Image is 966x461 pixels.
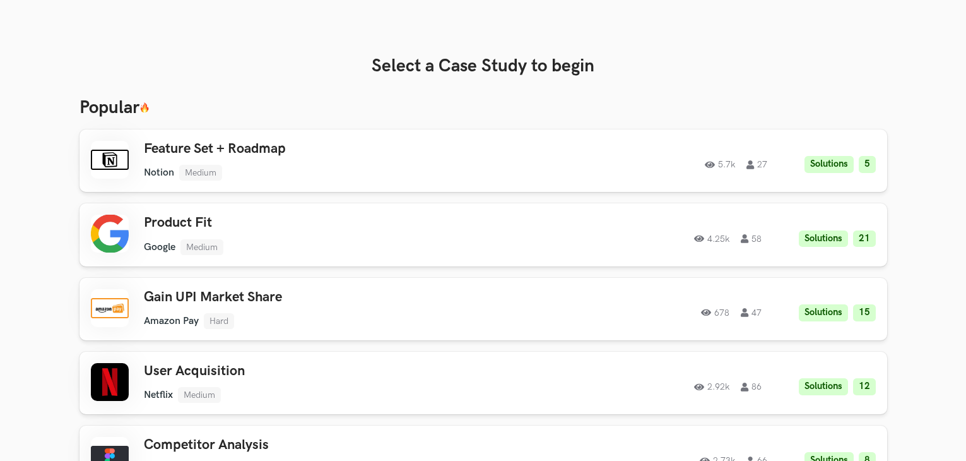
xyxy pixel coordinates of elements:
h3: Select a Case Study to begin [80,56,887,77]
li: Medium [179,165,222,181]
li: 15 [853,304,876,321]
li: Solutions [804,156,854,173]
h3: Competitor Analysis [144,437,502,453]
li: 12 [853,378,876,395]
a: User AcquisitionNetflixMedium2.92k86Solutions12 [80,352,887,414]
a: Feature Set + RoadmapNotionMedium5.7k27Solutions5 [80,129,887,192]
span: 4.25k [694,234,729,243]
li: Hard [204,313,234,329]
span: 5.7k [705,160,735,169]
li: Google [144,241,175,253]
li: 5 [859,156,876,173]
li: 21 [853,230,876,248]
span: 27 [746,160,767,169]
h3: User Acquisition [144,363,502,380]
span: 678 [701,308,729,317]
li: Solutions [799,378,848,395]
li: Medium [180,239,223,255]
span: 58 [741,234,762,243]
h3: Gain UPI Market Share [144,289,502,306]
h3: Popular [80,97,887,119]
li: Amazon Pay [144,315,199,327]
li: Netflix [144,389,173,401]
span: 47 [741,308,762,317]
a: Gain UPI Market ShareAmazon PayHard67847Solutions15 [80,278,887,340]
h3: Feature Set + Roadmap [144,141,502,157]
li: Medium [178,387,221,403]
li: Solutions [799,230,848,248]
span: 86 [741,383,762,392]
a: Product FitGoogleMedium4.25k58Solutions21 [80,203,887,266]
li: Notion [144,167,174,179]
img: 🔥 [139,102,150,113]
li: Solutions [799,304,848,321]
h3: Product Fit [144,215,502,231]
span: 2.92k [694,383,729,392]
